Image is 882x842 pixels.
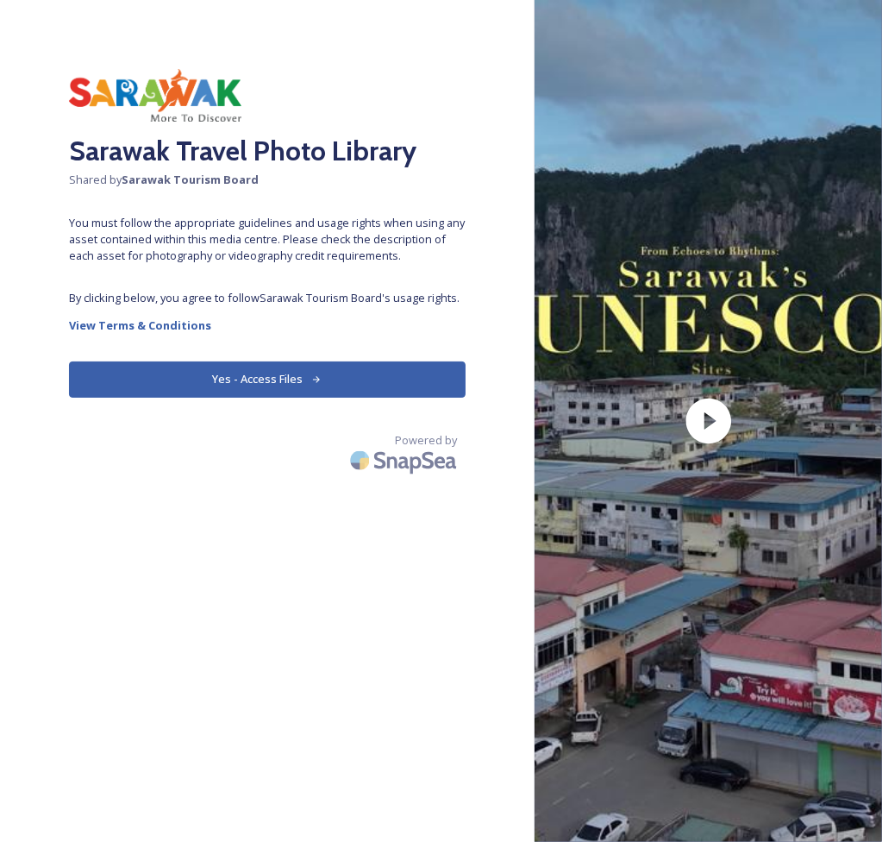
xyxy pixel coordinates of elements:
[345,440,466,481] img: SnapSea Logo
[69,130,466,172] h2: Sarawak Travel Photo Library
[69,69,241,122] img: smtd%20black%20letter%202024%404x.png
[122,172,259,187] strong: Sarawak Tourism Board
[69,290,466,306] span: By clicking below, you agree to follow Sarawak Tourism Board 's usage rights.
[69,215,466,265] span: You must follow the appropriate guidelines and usage rights when using any asset contained within...
[69,317,211,333] strong: View Terms & Conditions
[69,315,466,336] a: View Terms & Conditions
[395,432,457,449] span: Powered by
[69,172,466,188] span: Shared by
[69,361,466,397] button: Yes - Access Files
